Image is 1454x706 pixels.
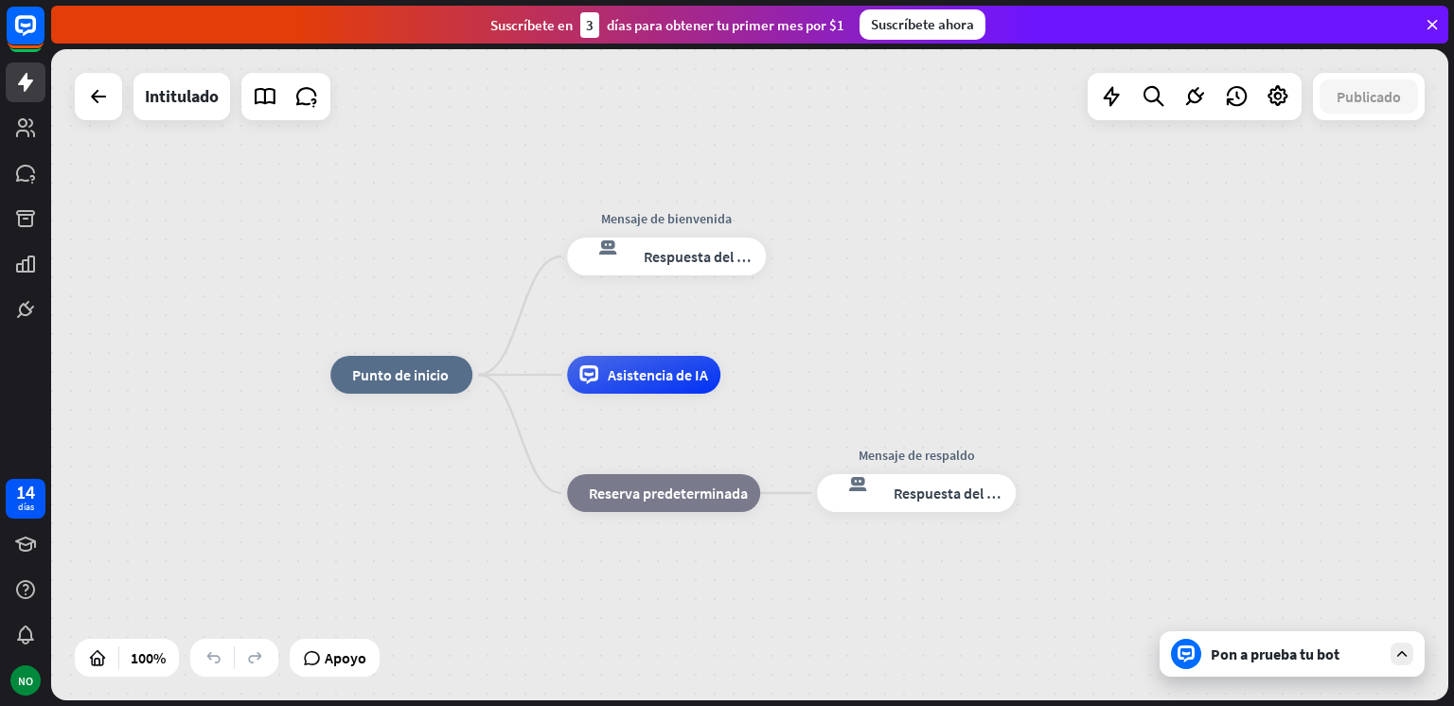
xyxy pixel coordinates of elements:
font: Asistencia de IA [608,365,708,384]
a: 14 días [6,479,45,519]
button: Abrir el widget de chat LiveChat [15,8,72,64]
font: Respuesta del bot [894,484,1009,503]
font: Publicado [1337,87,1401,106]
font: 100% [131,648,166,667]
font: NO [18,674,33,688]
font: Mensaje de bienvenida [601,210,732,227]
div: Intitulado [145,73,219,120]
font: Mensaje de respaldo [859,447,975,464]
font: días [18,501,34,513]
font: Reserva predeterminada [589,484,748,503]
font: Apoyo [325,648,366,667]
font: respuesta del bot de bloqueo [579,238,627,256]
font: Suscríbete en [490,16,573,34]
font: respuesta del bot de bloqueo [829,474,877,493]
font: Respuesta del bot [644,247,759,266]
font: Punto de inicio [352,365,449,384]
font: 14 [16,480,35,503]
font: 3 [586,16,594,34]
font: días para obtener tu primer mes por $1 [607,16,844,34]
button: Publicado [1320,79,1418,114]
font: Suscríbete ahora [871,15,974,33]
font: Pon a prueba tu bot [1211,644,1339,663]
font: Intitulado [145,85,219,107]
